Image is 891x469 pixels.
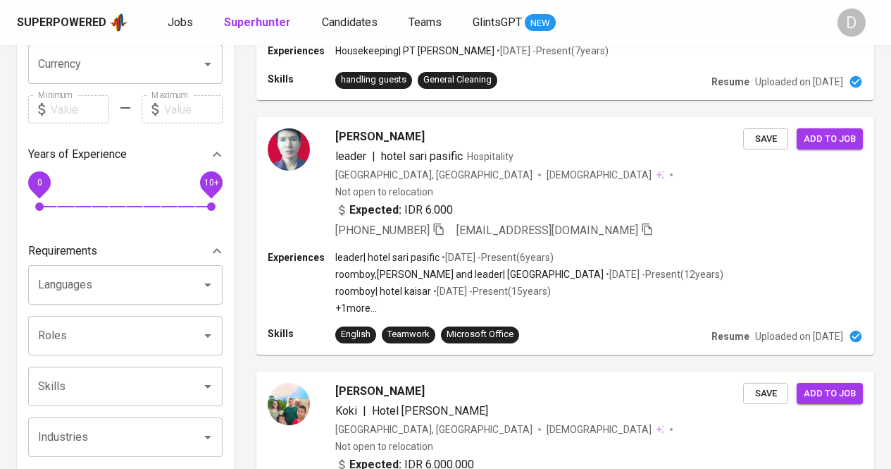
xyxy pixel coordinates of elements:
img: ee7489f38e13eca76033bf3a49e5892a.jpg [268,128,310,171]
span: [PHONE_NUMBER] [335,224,430,237]
span: | [372,148,375,165]
a: Superpoweredapp logo [17,12,128,33]
span: Jobs [168,16,193,29]
p: Not open to relocation [335,439,433,453]
div: IDR 6.000 [335,202,453,219]
span: 10+ [204,178,218,188]
p: • [DATE] - Present ( 12 years ) [604,267,723,281]
span: hotel sari pasific [381,150,463,163]
p: Housekeeping | PT [PERSON_NAME] [335,44,494,58]
div: D [837,8,866,37]
b: Expected: [349,202,401,219]
div: Years of Experience [28,140,223,169]
p: roomboy | hotel kaisar [335,284,431,298]
button: Open [198,54,218,74]
p: Experiences [268,44,335,58]
button: Add to job [797,128,863,150]
p: Resume [711,329,749,343]
p: • [DATE] - Present ( 7 years ) [494,44,609,58]
p: Requirements [28,243,97,260]
button: Open [198,377,218,396]
div: [GEOGRAPHIC_DATA], [GEOGRAPHIC_DATA] [335,168,532,182]
span: Add to job [804,131,856,147]
span: Hotel [PERSON_NAME] [372,404,488,418]
b: Superhunter [224,16,291,29]
div: Requirements [28,237,223,265]
p: Experiences [268,250,335,264]
a: Superhunter [224,14,294,32]
span: [DEMOGRAPHIC_DATA] [547,422,654,437]
input: Value [164,95,223,123]
button: Save [743,128,788,150]
p: +1 more ... [335,301,723,315]
div: English [341,328,370,341]
div: Teamwork [387,328,430,341]
span: Hospitality [467,151,513,162]
span: Save [750,386,781,402]
span: [PERSON_NAME] [335,128,425,145]
span: Add to job [804,386,856,402]
span: | [363,403,366,420]
a: GlintsGPT NEW [473,14,556,32]
div: [GEOGRAPHIC_DATA], [GEOGRAPHIC_DATA] [335,422,532,437]
img: app logo [109,12,128,33]
button: Open [198,275,218,295]
span: NEW [525,16,556,30]
p: Not open to relocation [335,185,433,199]
input: Value [51,95,109,123]
p: Uploaded on [DATE] [755,329,843,343]
span: Teams [409,16,442,29]
a: Teams [409,14,444,32]
span: [EMAIL_ADDRESS][DOMAIN_NAME] [456,224,638,237]
span: [PERSON_NAME] [335,383,425,400]
button: Open [198,427,218,447]
a: Candidates [322,14,380,32]
img: c57468a8-c049-4efb-9fdf-31d9a05dd2a7.jpg [268,383,310,425]
p: • [DATE] - Present ( 6 years ) [440,250,554,264]
button: Add to job [797,383,863,405]
div: Superpowered [17,15,106,31]
p: Years of Experience [28,146,127,163]
span: Koki [335,404,357,418]
button: Open [198,326,218,346]
span: Save [750,131,781,147]
button: Save [743,383,788,405]
span: GlintsGPT [473,16,522,29]
p: roomboy,[PERSON_NAME] and leader | [GEOGRAPHIC_DATA] [335,267,604,281]
div: General Cleaning [423,73,492,87]
span: [DEMOGRAPHIC_DATA] [547,168,654,182]
p: Resume [711,75,749,89]
p: Skills [268,327,335,341]
div: Microsoft Office [447,328,513,341]
p: Skills [268,72,335,86]
span: leader [335,150,366,163]
p: • [DATE] - Present ( 15 years ) [431,284,551,298]
a: [PERSON_NAME]leader|hotel sari pasificHospitality[GEOGRAPHIC_DATA], [GEOGRAPHIC_DATA][DEMOGRAPHIC... [256,117,874,355]
p: Uploaded on [DATE] [755,75,843,89]
div: handling guests [341,73,406,87]
span: Candidates [322,16,378,29]
p: leader | hotel sari pasific [335,250,440,264]
a: Jobs [168,14,196,32]
span: 0 [37,178,42,188]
